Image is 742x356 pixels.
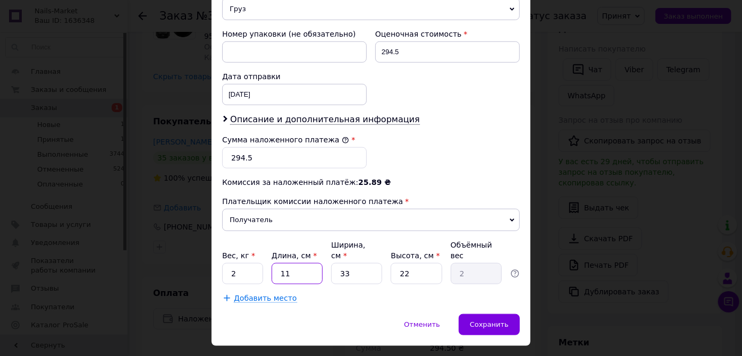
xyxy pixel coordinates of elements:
[222,135,349,144] label: Сумма наложенного платежа
[234,294,297,303] span: Добавить место
[451,240,502,261] div: Объёмный вес
[230,114,420,125] span: Описание и дополнительная информация
[391,251,440,260] label: Высота, см
[470,320,509,328] span: Сохранить
[222,251,255,260] label: Вес, кг
[404,320,440,328] span: Отменить
[222,71,367,82] div: Дата отправки
[222,209,520,231] span: Получатель
[375,29,520,39] div: Оценочная стоимость
[272,251,317,260] label: Длина, см
[358,178,391,187] span: 25.89 ₴
[222,29,367,39] div: Номер упаковки (не обязательно)
[222,197,403,206] span: Плательщик комиссии наложенного платежа
[331,241,365,260] label: Ширина, см
[222,177,520,188] div: Комиссия за наложенный платёж:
